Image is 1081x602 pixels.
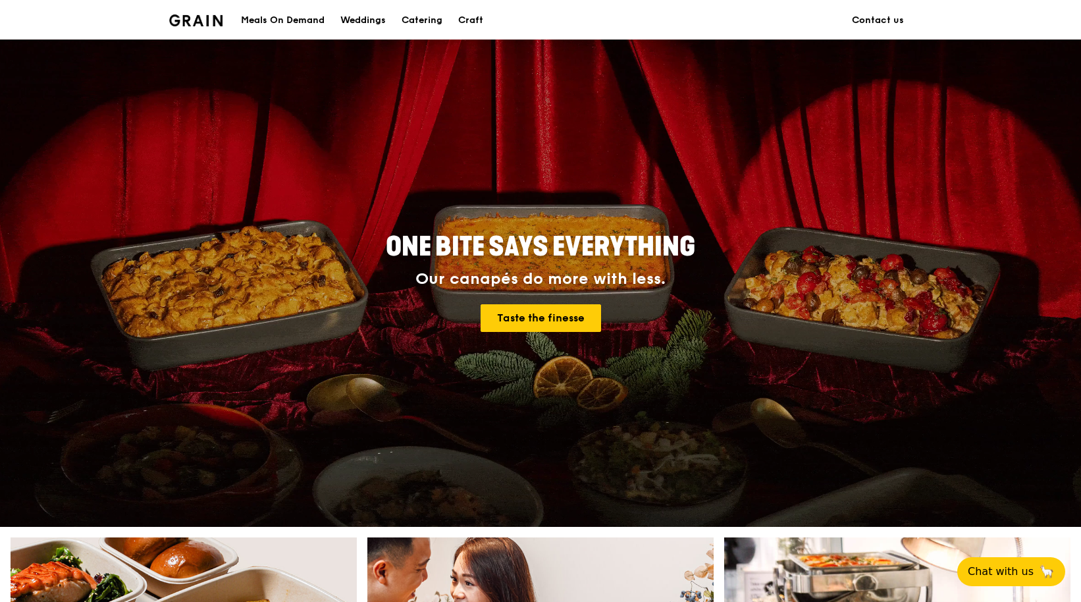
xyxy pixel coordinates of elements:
a: Taste the finesse [481,304,601,332]
span: 🦙 [1039,564,1055,580]
a: Weddings [332,1,394,40]
div: Our canapés do more with less. [303,270,778,288]
a: Catering [394,1,450,40]
a: Contact us [844,1,912,40]
button: Chat with us🦙 [957,557,1065,586]
span: Chat with us [968,564,1034,580]
a: Craft [450,1,491,40]
span: ONE BITE SAYS EVERYTHING [386,231,695,263]
div: Catering [402,1,442,40]
div: Weddings [340,1,386,40]
div: Meals On Demand [241,1,325,40]
img: Grain [169,14,223,26]
div: Craft [458,1,483,40]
